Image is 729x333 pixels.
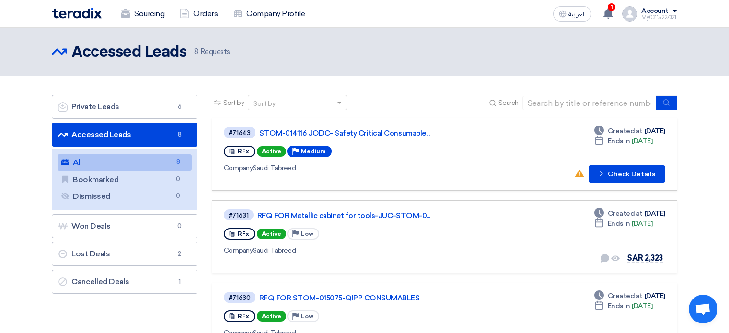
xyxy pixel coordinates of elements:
[225,3,312,24] a: Company Profile
[608,291,643,301] span: Created at
[608,218,630,229] span: Ends In
[224,245,499,255] div: Saudi Tabreed
[174,221,185,231] span: 0
[229,295,251,301] div: #71630
[224,246,253,254] span: Company
[568,11,586,18] span: العربية
[223,98,244,108] span: Sort by
[608,208,643,218] span: Created at
[522,96,657,110] input: Search by title or reference number
[172,3,225,24] a: Orders
[641,15,677,20] div: My03115227321
[594,218,653,229] div: [DATE]
[608,3,615,11] span: 1
[622,6,637,22] img: profile_test.png
[113,3,172,24] a: Sourcing
[301,230,313,237] span: Low
[257,146,286,157] span: Active
[224,164,253,172] span: Company
[52,270,197,294] a: Cancelled Deals1
[594,208,665,218] div: [DATE]
[589,165,665,183] button: Check Details
[52,95,197,119] a: Private Leads6
[229,212,249,218] div: #71631
[553,6,591,22] button: العربية
[229,130,251,136] div: #71643
[194,47,198,56] span: 8
[608,126,643,136] span: Created at
[641,7,669,15] div: Account
[608,301,630,311] span: Ends In
[58,188,192,205] a: Dismissed
[238,230,249,237] span: RFx
[301,313,313,320] span: Low
[58,172,192,188] a: Bookmarked
[174,277,185,287] span: 1
[257,229,286,239] span: Active
[257,311,286,322] span: Active
[301,148,326,155] span: Medium
[498,98,519,108] span: Search
[689,295,717,323] div: Open chat
[52,242,197,266] a: Lost Deals2
[224,163,501,173] div: Saudi Tabreed
[173,174,184,184] span: 0
[174,102,185,112] span: 6
[238,313,249,320] span: RFx
[608,136,630,146] span: Ends In
[594,136,653,146] div: [DATE]
[594,126,665,136] div: [DATE]
[174,130,185,139] span: 8
[257,211,497,220] a: RFQ FOR Metallic cabinet for tools-JUC-STOM-0...
[52,214,197,238] a: Won Deals0
[173,157,184,167] span: 8
[594,291,665,301] div: [DATE]
[72,43,186,62] h2: Accessed Leads
[259,294,499,302] a: RFQ FOR STOM-015075-QIPP CONSUMABLES
[194,46,230,57] span: Requests
[173,191,184,201] span: 0
[253,99,276,109] div: Sort by
[174,249,185,259] span: 2
[627,253,663,263] span: SAR 2,323
[52,123,197,147] a: Accessed Leads8
[259,129,499,138] a: STOM-014116 JODC- Safety Critical Consumable...
[594,301,653,311] div: [DATE]
[58,154,192,171] a: All
[52,8,102,19] img: Teradix logo
[238,148,249,155] span: RFx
